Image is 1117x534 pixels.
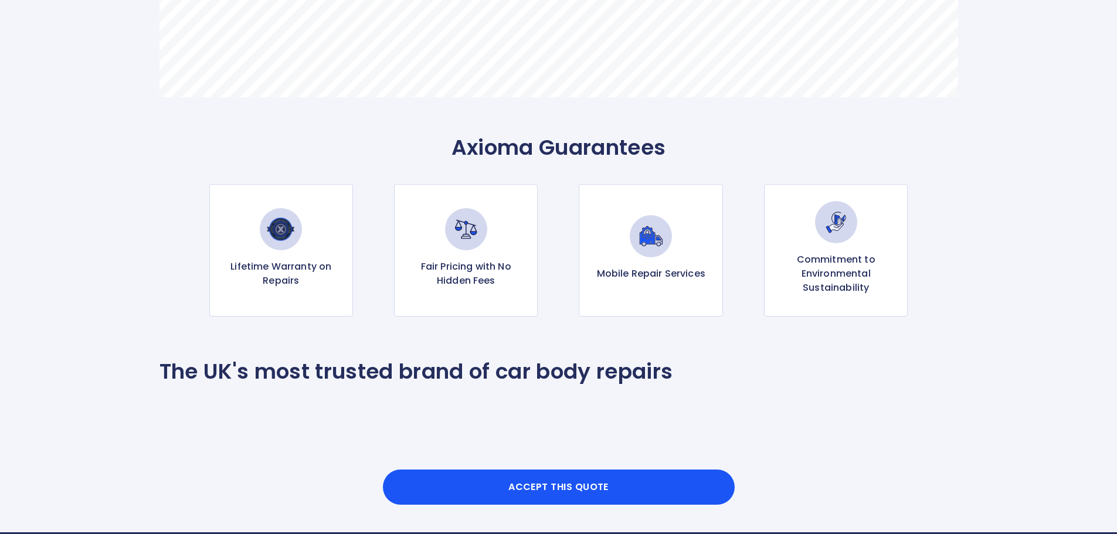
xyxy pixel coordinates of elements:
img: Lifetime Warranty on Repairs [260,208,302,250]
p: The UK's most trusted brand of car body repairs [159,359,673,385]
button: Accept this Quote [383,470,735,505]
p: Fair Pricing with No Hidden Fees [404,260,528,288]
p: Axioma Guarantees [159,135,958,161]
img: Mobile Repair Services [630,215,672,257]
iframe: Customer reviews powered by Trustpilot [159,403,958,485]
p: Mobile Repair Services [597,267,705,281]
p: Commitment to Environmental Sustainability [774,253,898,295]
img: Fair Pricing with No Hidden Fees [445,208,487,250]
img: Commitment to Environmental Sustainability [815,201,857,243]
p: Lifetime Warranty on Repairs [219,260,343,288]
